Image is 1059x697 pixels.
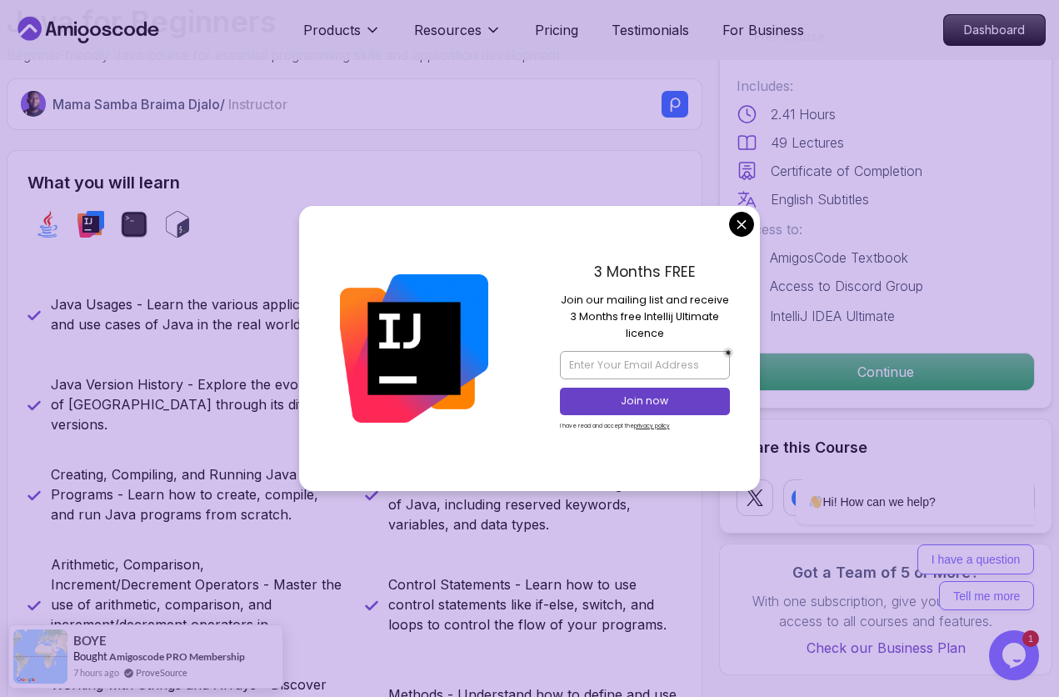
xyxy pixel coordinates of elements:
[109,650,245,663] a: Amigoscode PRO Membership
[737,219,1035,239] p: Access to:
[771,189,869,209] p: English Subtitles
[303,20,361,40] p: Products
[771,133,844,153] p: 49 Lectures
[943,14,1046,46] a: Dashboard
[414,20,482,40] p: Resources
[535,20,578,40] a: Pricing
[228,96,287,113] span: Instructor
[737,76,1035,96] p: Includes:
[73,634,107,648] span: BOYE
[21,91,46,116] img: Nelson Djalo
[121,211,147,238] img: terminal logo
[51,464,345,524] p: Creating, Compiling, and Running Java Programs - Learn how to create, compile, and run Java progr...
[737,638,1035,658] a: Check our Business Plan
[388,454,682,534] p: Reserved Keywords, Variables, Data Types - Understand the fundamental building blocks of Java, in...
[34,211,61,238] img: java logo
[771,161,922,181] p: Certificate of Completion
[73,665,119,679] span: 7 hours ago
[51,554,345,654] p: Arithmetic, Comparison, Increment/Decrement Operators - Master the use of arithmetic, comparison,...
[989,630,1042,680] iframe: chat widget
[77,211,104,238] img: intellij logo
[770,276,923,296] p: Access to Discord Group
[388,574,682,634] p: Control Statements - Learn how to use control statements like if-else, switch, and loops to contr...
[136,665,187,679] a: ProveSource
[737,591,1035,631] p: With one subscription, give your entire team access to all courses and features.
[27,171,682,194] h2: What you will learn
[73,649,107,663] span: Bought
[770,306,895,326] p: IntelliJ IDEA Ultimate
[737,561,1035,584] h3: Got a Team of 5 or More?
[51,374,345,434] p: Java Version History - Explore the evolution of [GEOGRAPHIC_DATA] through its different versions.
[742,328,1042,622] iframe: chat widget
[722,20,804,40] a: For Business
[51,294,345,334] p: Java Usages - Learn the various applications and use cases of Java in the real world.
[414,20,502,53] button: Resources
[612,20,689,40] a: Testimonials
[771,104,836,124] p: 2.41 Hours
[944,15,1045,45] p: Dashboard
[303,20,381,53] button: Products
[164,211,191,238] img: bash logo
[770,248,908,268] p: AmigosCode Textbook
[52,94,287,114] p: Mama Samba Braima Djalo /
[13,629,67,684] img: provesource social proof notification image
